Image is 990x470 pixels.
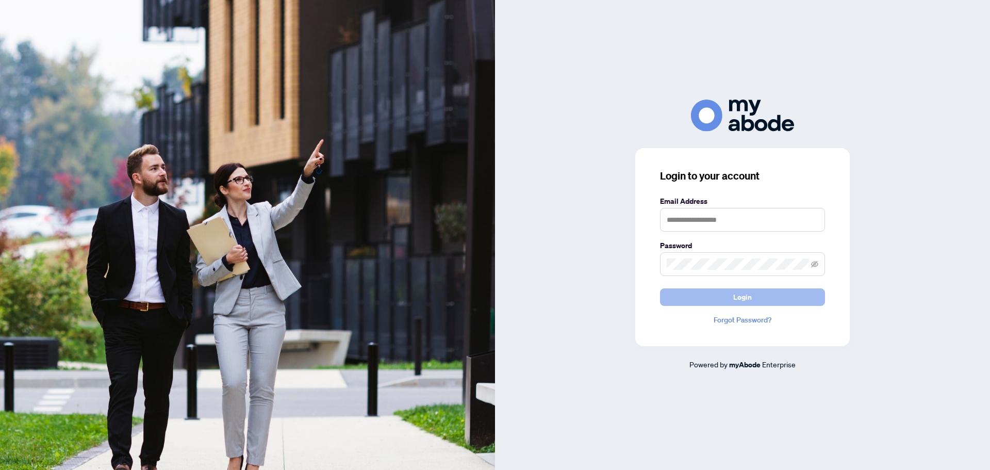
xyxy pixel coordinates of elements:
[660,196,825,207] label: Email Address
[729,359,761,370] a: myAbode
[660,288,825,306] button: Login
[691,100,794,131] img: ma-logo
[660,240,825,251] label: Password
[689,360,728,369] span: Powered by
[762,360,796,369] span: Enterprise
[660,314,825,326] a: Forgot Password?
[660,169,825,183] h3: Login to your account
[811,261,818,268] span: eye-invisible
[733,289,752,305] span: Login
